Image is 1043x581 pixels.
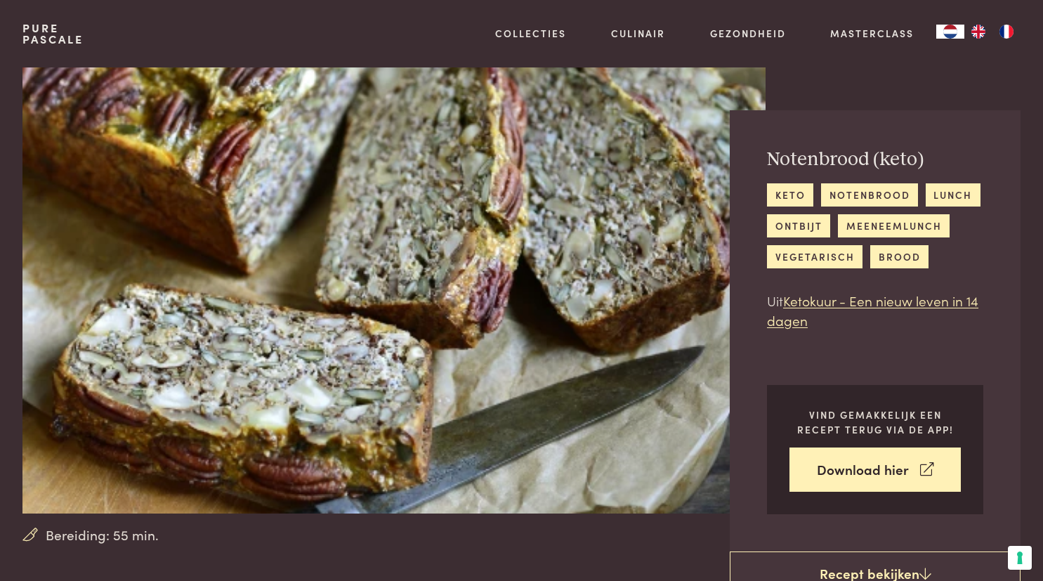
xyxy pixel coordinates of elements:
[838,214,950,237] a: meeneemlunch
[1008,546,1032,570] button: Uw voorkeuren voor toestemming voor trackingtechnologieën
[767,291,983,331] p: Uit
[767,183,813,207] a: keto
[964,25,1021,39] ul: Language list
[46,525,159,545] span: Bereiding: 55 min.
[710,26,786,41] a: Gezondheid
[789,448,961,492] a: Download hier
[767,214,830,237] a: ontbijt
[936,25,964,39] a: NL
[611,26,665,41] a: Culinair
[767,291,978,330] a: Ketokuur - Een nieuw leven in 14 dagen
[992,25,1021,39] a: FR
[936,25,1021,39] aside: Language selected: Nederlands
[870,245,929,268] a: brood
[767,245,862,268] a: vegetarisch
[964,25,992,39] a: EN
[767,148,983,172] h2: Notenbrood (keto)
[821,183,918,207] a: notenbrood
[830,26,914,41] a: Masterclass
[495,26,566,41] a: Collecties
[936,25,964,39] div: Language
[789,407,961,436] p: Vind gemakkelijk een recept terug via de app!
[926,183,980,207] a: lunch
[22,22,84,45] a: PurePascale
[22,67,766,514] img: Notenbrood (keto)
